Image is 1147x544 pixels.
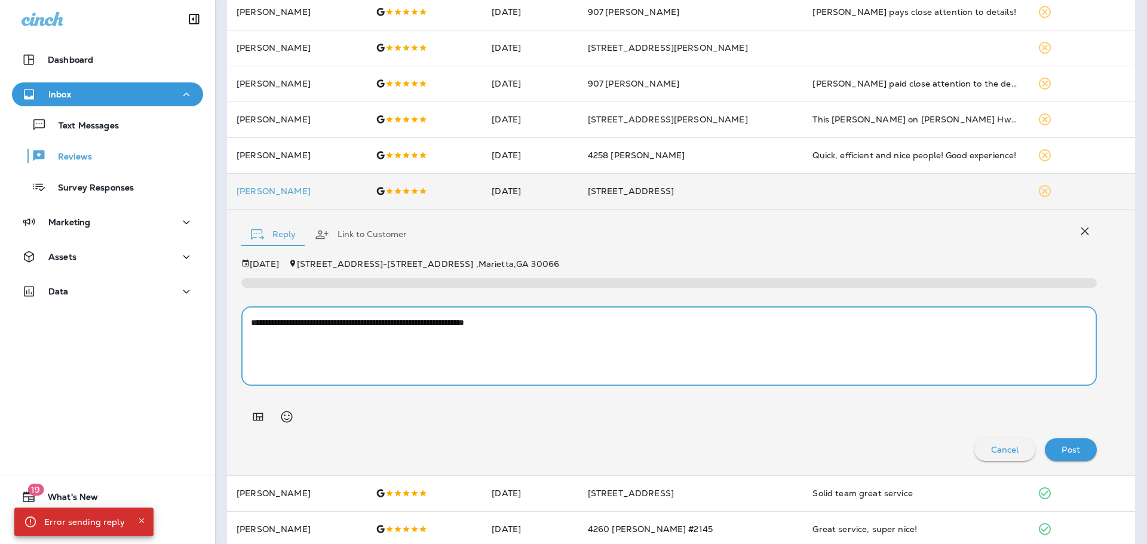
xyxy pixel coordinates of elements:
button: Dashboard [12,48,203,72]
p: Reviews [46,152,92,163]
span: What's New [36,492,98,506]
div: Error sending reply [44,511,125,533]
span: 4258 [PERSON_NAME] [588,150,685,161]
div: Great service, super nice! [812,523,1019,535]
button: Add in a premade template [246,405,270,429]
td: [DATE] [482,102,578,137]
span: [STREET_ADDRESS] - [STREET_ADDRESS] , Marietta , GA 30066 [297,259,559,269]
p: [PERSON_NAME] [237,7,357,17]
button: Collapse Sidebar [177,7,211,31]
div: Quick, efficient and nice people! Good experience! [812,149,1019,161]
span: 4260 [PERSON_NAME] #2145 [588,524,713,534]
div: Click to view Customer Drawer [237,186,357,196]
p: Inbox [48,90,71,99]
td: [DATE] [482,137,578,173]
span: [STREET_ADDRESS] [588,488,674,499]
span: 907 [PERSON_NAME] [588,7,679,17]
button: Marketing [12,210,203,234]
p: Cancel [991,445,1019,454]
button: Support [12,514,203,537]
button: Reviews [12,143,203,168]
p: [PERSON_NAME] [237,524,357,534]
button: Close [134,514,149,528]
td: [DATE] [482,66,578,102]
p: Survey Responses [46,183,134,194]
button: Link to Customer [305,213,416,256]
td: [DATE] [482,30,578,66]
p: [DATE] [250,259,279,269]
span: [STREET_ADDRESS][PERSON_NAME] [588,42,748,53]
button: 19What's New [12,485,203,509]
p: [PERSON_NAME] [237,43,357,53]
span: [STREET_ADDRESS][PERSON_NAME] [588,114,748,125]
span: 907 [PERSON_NAME] [588,78,679,89]
td: [DATE] [482,173,578,209]
p: Assets [48,252,76,262]
button: Reply [241,213,305,256]
p: [PERSON_NAME] [237,488,357,498]
p: Text Messages [47,121,119,132]
td: [DATE] [482,475,578,511]
div: This Jiffy Lube on Buford Hwy was awesome! The team was super friendly and made everything really... [812,113,1019,125]
p: [PERSON_NAME] [237,115,357,124]
button: Data [12,279,203,303]
p: [PERSON_NAME] [237,79,357,88]
span: 19 [27,484,44,496]
button: Assets [12,245,203,269]
p: [PERSON_NAME] [237,150,357,160]
button: Survey Responses [12,174,203,199]
button: Select an emoji [275,405,299,429]
span: [STREET_ADDRESS] [588,186,674,196]
button: Text Messages [12,112,203,137]
p: Post [1062,445,1080,454]
div: Solid team great service [812,487,1019,499]
p: Data [48,287,69,296]
p: Dashboard [48,55,93,64]
div: Pablo paid close attention to the details. [812,78,1019,90]
button: Cancel [974,438,1036,461]
p: Marketing [48,217,90,227]
button: Post [1045,438,1097,461]
p: [PERSON_NAME] [237,186,357,196]
button: Inbox [12,82,203,106]
div: Pablo pays close attention to details! [812,6,1019,18]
